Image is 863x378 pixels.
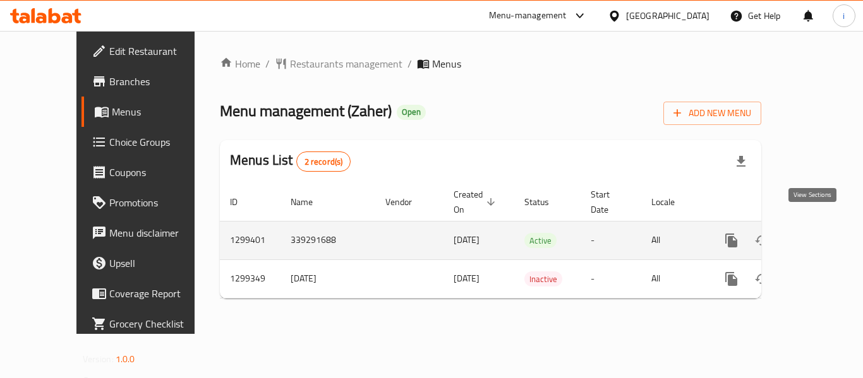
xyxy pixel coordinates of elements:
a: Promotions [81,187,220,218]
span: Version: [83,351,114,367]
td: 339291688 [281,221,375,259]
button: Add New Menu [663,102,761,125]
span: Coverage Report [109,286,210,301]
th: Actions [706,183,848,221]
span: Open [397,107,426,117]
span: [DATE] [454,270,480,286]
a: Grocery Checklist [81,309,220,339]
span: Start Date [591,187,626,217]
td: [DATE] [281,259,375,298]
td: 1299401 [220,221,281,259]
div: Active [524,233,557,248]
span: [DATE] [454,232,480,248]
div: Open [397,105,426,120]
span: Upsell [109,256,210,271]
td: - [581,221,641,259]
span: Menus [432,56,461,71]
span: Branches [109,74,210,89]
span: Locale [651,194,691,210]
a: Edit Restaurant [81,36,220,66]
span: Coupons [109,165,210,180]
span: Add New Menu [673,105,751,121]
span: Active [524,233,557,248]
li: / [407,56,412,71]
a: Upsell [81,248,220,278]
table: enhanced table [220,183,848,298]
span: 2 record(s) [297,156,351,168]
a: Home [220,56,260,71]
button: more [716,225,747,256]
span: Inactive [524,272,562,286]
h2: Menus List [230,151,351,172]
button: Change Status [747,225,777,256]
td: All [641,221,706,259]
div: Total records count [296,151,351,172]
a: Choice Groups [81,127,220,157]
td: All [641,259,706,298]
span: Name [291,194,329,210]
span: ID [230,194,254,210]
div: Menu-management [489,8,567,23]
a: Coverage Report [81,278,220,309]
button: more [716,264,747,294]
span: i [843,9,845,23]
span: Grocery Checklist [109,316,210,331]
span: Menu management ( Zaher ) [220,97,392,125]
span: Status [524,194,565,210]
td: 1299349 [220,259,281,298]
a: Restaurants management [275,56,402,71]
nav: breadcrumb [220,56,761,71]
span: Menu disclaimer [109,225,210,240]
td: - [581,259,641,298]
span: Vendor [385,194,428,210]
a: Menus [81,97,220,127]
div: [GEOGRAPHIC_DATA] [626,9,709,23]
a: Coupons [81,157,220,187]
span: Edit Restaurant [109,44,210,59]
span: Promotions [109,195,210,210]
span: Restaurants management [290,56,402,71]
span: 1.0.0 [116,351,135,367]
div: Export file [726,146,756,177]
span: Menus [112,104,210,119]
span: Choice Groups [109,134,210,150]
a: Branches [81,66,220,97]
span: Created On [454,187,499,217]
li: / [265,56,270,71]
a: Menu disclaimer [81,218,220,248]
